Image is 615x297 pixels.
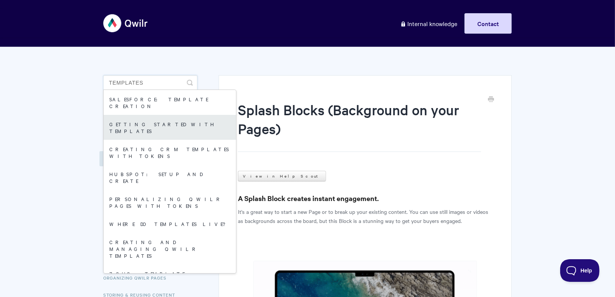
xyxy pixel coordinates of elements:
[99,151,170,166] a: Blocks and Widgets
[238,171,326,181] a: View in Help Scout
[104,90,236,115] a: Salesforce: Template Creation
[464,13,512,34] a: Contact
[103,9,148,37] img: Qwilr Help Center
[103,75,197,90] input: Search
[104,265,236,289] a: Zoho: Template Creation
[104,215,236,233] a: Where Do Templates Live?
[488,96,494,104] a: Print this Article
[104,140,236,165] a: Creating CRM Templates with Tokens
[104,165,236,190] a: HubSpot: Setup and Create
[238,100,481,152] h1: Splash Blocks (Background on your Pages)
[238,193,379,203] strong: A Splash Block creates instant engagement.
[238,207,492,225] p: It's a great way to start a new Page or to break up your existing content. You can use still imag...
[394,13,463,34] a: Internal knowledge
[103,270,172,285] a: Organizing Qwilr Pages
[104,190,236,215] a: Personalizing Qwilr Pages with Tokens
[104,233,236,265] a: Creating and managing Qwilr Templates
[104,115,236,140] a: Getting started with Templates
[560,259,600,282] iframe: Toggle Customer Support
